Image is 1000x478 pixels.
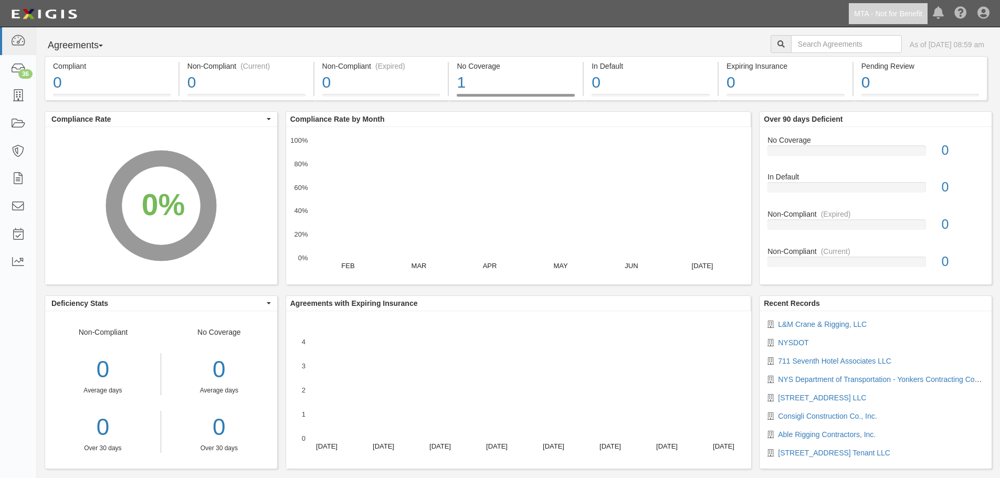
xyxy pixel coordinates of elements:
div: 0 [45,353,161,386]
text: [DATE] [656,442,678,450]
div: Average days [45,386,161,395]
svg: A chart. [45,127,277,284]
text: [DATE] [543,442,564,450]
text: 2 [302,386,306,394]
a: Expiring Insurance0 [719,94,852,102]
a: MTA - Not for Benefit [849,3,928,24]
text: [DATE] [599,442,621,450]
a: No Coverage1 [449,94,583,102]
text: [DATE] [373,442,394,450]
span: Compliance Rate [51,114,264,124]
div: 0 [934,178,992,197]
a: L&M Crane & Rigging, LLC [778,320,867,328]
input: Search Agreements [791,35,902,53]
a: Able Rigging Contractors, Inc. [778,430,876,439]
span: Deficiency Stats [51,298,264,309]
svg: A chart. [286,127,751,284]
div: Non-Compliant [760,246,992,257]
a: Compliant0 [45,94,178,102]
text: [DATE] [486,442,508,450]
div: 0 [934,141,992,160]
text: [DATE] [429,442,451,450]
div: Non-Compliant [45,327,161,453]
div: Non-Compliant (Current) [187,61,306,71]
text: 40% [294,207,308,215]
div: Non-Compliant [760,209,992,219]
div: 0 [169,353,269,386]
text: 0 [302,434,306,442]
text: MAY [553,262,568,270]
text: [DATE] [713,442,734,450]
div: (Current) [240,61,270,71]
a: [STREET_ADDRESS] LLC [778,394,866,402]
a: Consigli Construction Co., Inc. [778,412,877,420]
a: Non-Compliant(Current)0 [180,94,313,102]
text: JUN [625,262,638,270]
button: Compliance Rate [45,112,277,126]
div: No Coverage [760,135,992,145]
div: 0 [187,71,306,94]
a: Pending Review0 [854,94,987,102]
text: 100% [290,136,308,144]
a: [STREET_ADDRESS] Tenant LLC [778,449,890,457]
a: In Default0 [767,172,984,209]
div: 0 [861,71,979,94]
div: No Coverage [161,327,277,453]
div: Pending Review [861,61,979,71]
a: 711 Seventh Hotel Associates LLC [778,357,891,365]
a: Non-Compliant(Expired)0 [314,94,448,102]
b: Agreements with Expiring Insurance [290,299,418,307]
div: Over 30 days [169,444,269,453]
div: 0 [322,71,440,94]
div: 36 [18,69,33,79]
a: 0 [45,411,161,444]
text: [DATE] [691,262,713,270]
i: Help Center - Complianz [954,7,967,20]
a: NYS Department of Transportation - Yonkers Contracting Company [778,375,996,384]
div: 0% [142,184,185,227]
text: 60% [294,183,308,191]
div: Average days [169,386,269,395]
div: In Default [760,172,992,182]
a: Non-Compliant(Expired)0 [767,209,984,246]
text: 4 [302,338,306,346]
div: (Expired) [375,61,405,71]
div: 0 [53,71,171,94]
b: Recent Records [764,299,820,307]
text: 80% [294,160,308,168]
text: 3 [302,362,306,370]
div: Non-Compliant (Expired) [322,61,440,71]
img: Logo [8,5,80,24]
a: NYSDOT [778,338,808,347]
a: Non-Compliant(Current)0 [767,246,984,275]
div: In Default [592,61,710,71]
text: APR [482,262,497,270]
div: 1 [457,71,575,94]
div: Compliant [53,61,171,71]
b: Over 90 days Deficient [764,115,843,123]
svg: A chart. [286,311,751,469]
button: Agreements [45,35,123,56]
text: 20% [294,230,308,238]
div: No Coverage [457,61,575,71]
text: [DATE] [316,442,338,450]
div: As of [DATE] 08:59 am [910,39,984,50]
a: No Coverage0 [767,135,984,172]
text: FEB [341,262,354,270]
text: 1 [302,410,306,418]
b: Compliance Rate by Month [290,115,385,123]
text: 0% [298,254,308,262]
div: Over 30 days [45,444,161,453]
div: 0 [934,215,992,234]
div: 0 [592,71,710,94]
a: 0 [169,411,269,444]
div: Expiring Insurance [727,61,845,71]
div: 0 [934,252,992,271]
div: 0 [727,71,845,94]
text: MAR [411,262,426,270]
